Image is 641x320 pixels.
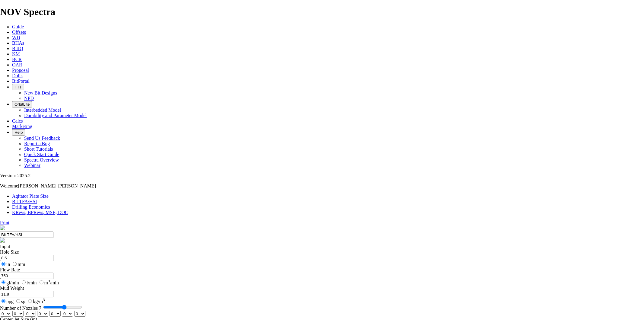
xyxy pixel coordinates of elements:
[2,280,5,284] input: gl/min
[12,40,24,46] a: BHAs
[48,279,50,283] sup: 3
[24,146,53,152] a: Short Tutorials
[12,78,30,84] a: BitPortal
[12,204,50,210] a: Drilling Economics
[18,183,96,188] span: [PERSON_NAME] [PERSON_NAME]
[12,57,22,62] a: BCR
[24,90,57,95] a: New Bit Designs
[12,24,24,29] a: Guide
[24,136,60,141] a: Send Us Feedback
[24,96,34,101] a: NPD
[14,102,30,107] span: OrbitLite
[24,113,87,118] a: Durability and Parameter Model
[15,299,25,304] label: sg
[24,107,61,113] a: Interbedded Model
[12,129,25,136] button: Help
[12,101,32,107] button: OrbitLite
[24,163,40,168] a: Webinar
[12,73,23,78] a: Dulls
[12,210,68,215] a: KRevs, BPRevs, MSE, DOC
[12,124,32,129] a: Marketing
[11,262,25,267] label: mm
[14,85,22,89] span: FTT
[2,299,5,303] input: ppg
[16,299,20,303] input: sg
[24,141,50,146] a: Report a Bug
[27,299,45,304] label: kg/m
[12,118,23,123] a: Calcs
[24,157,59,162] a: Spectra Overview
[12,62,22,67] a: OAR
[12,35,20,40] a: WD
[22,280,26,284] input: l/min
[12,84,24,90] button: FTT
[13,262,17,266] input: mm
[12,194,49,199] a: Agitator Plate Size
[14,130,23,135] span: Help
[38,280,59,285] label: m /min
[24,152,59,157] a: Quick Start Guide
[43,297,45,302] sup: 3
[28,299,32,303] input: kg/m3
[2,262,5,266] input: in
[12,68,29,73] a: Proposal
[40,280,43,284] input: m3/min
[12,46,23,51] a: BitIQ
[12,30,26,35] a: Offsets
[20,280,37,285] label: l/min
[12,51,20,56] a: KM
[12,199,37,204] a: Bit TFA/HSI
